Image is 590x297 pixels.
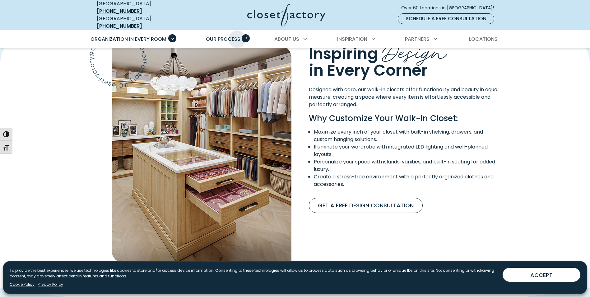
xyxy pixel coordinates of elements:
[10,282,35,287] a: Cookie Policy
[309,43,378,65] span: Inspiring
[91,35,166,43] span: Organization in Every Room
[206,35,240,43] span: Our Process
[469,35,498,43] span: Locations
[38,282,63,287] a: Privacy Policy
[382,34,447,66] span: Design
[309,113,458,124] strong: Why Customize Your Walk-In Closet:
[86,31,504,48] nav: Primary Menu
[274,35,299,43] span: About Us
[112,45,291,263] img: Walk-in closet with pull out jewelry drawers
[247,4,325,26] img: Closet Factory Logo
[314,173,494,188] span: Create a stress-free environment with a perfectly organized clothes and accessories.
[309,198,423,213] a: Get A Free Design Consultation
[314,143,488,158] span: Illuminate your wardrobe with integrated LED lighting and well-planned layouts.
[309,59,428,82] span: in Every Corner
[405,35,430,43] span: Partners
[398,13,494,24] a: Schedule a Free Consultation
[97,15,187,30] div: [GEOGRAPHIC_DATA]
[309,86,499,108] p: Designed with care, our walk-in closets offer functionality and beauty in equal measure, creating...
[97,22,142,30] a: [PHONE_NUMBER]
[401,2,499,13] a: Over 60 Locations in [GEOGRAPHIC_DATA]!
[97,7,142,15] a: [PHONE_NUMBER]
[10,268,498,279] p: To provide the best experiences, we use technologies like cookies to store and/or access device i...
[314,158,495,173] span: Personalize your space with islands, vanities, and built-in seating for added luxury.
[314,128,483,143] span: Maximize every inch of your closet with built-in shelving, drawers, and custom hanging solutions.
[503,268,580,282] button: ACCEPT
[401,5,499,11] span: Over 60 Locations in [GEOGRAPHIC_DATA]!
[337,35,367,43] span: Inspiration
